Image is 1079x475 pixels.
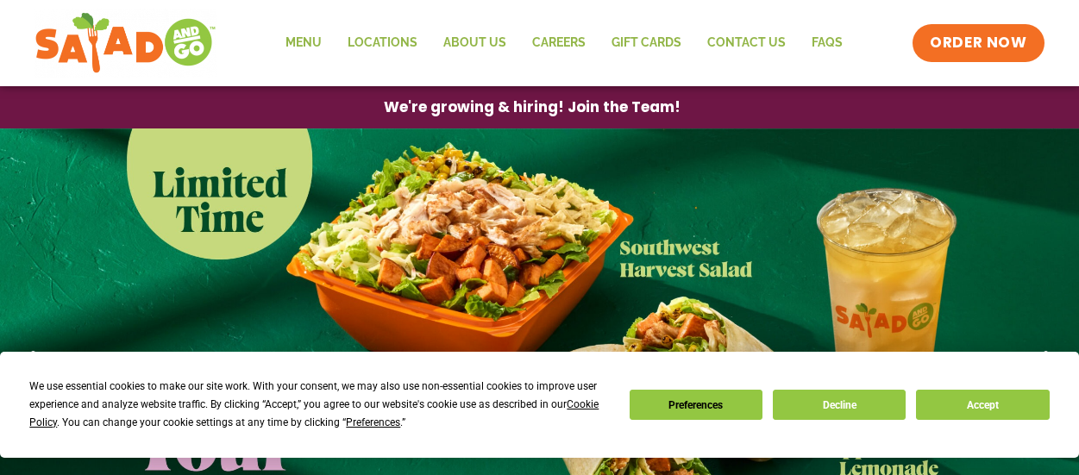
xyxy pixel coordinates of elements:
[913,24,1044,62] a: ORDER NOW
[430,23,519,63] a: About Us
[599,23,694,63] a: GIFT CARDS
[799,23,856,63] a: FAQs
[35,9,216,78] img: new-SAG-logo-768×292
[384,100,681,115] span: We're growing & hiring! Join the Team!
[9,347,47,384] div: Previous slide
[519,23,599,63] a: Careers
[273,23,335,63] a: Menu
[346,416,400,428] span: Preferences
[1032,347,1070,384] div: Next slide
[29,378,608,432] div: We use essential cookies to make our site work. With your consent, we may also use non-essential ...
[630,390,762,420] button: Preferences
[916,390,1049,420] button: Accept
[694,23,799,63] a: Contact Us
[773,390,906,420] button: Decline
[335,23,430,63] a: Locations
[273,23,856,63] nav: Menu
[930,33,1026,53] span: ORDER NOW
[358,87,706,128] a: We're growing & hiring! Join the Team!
